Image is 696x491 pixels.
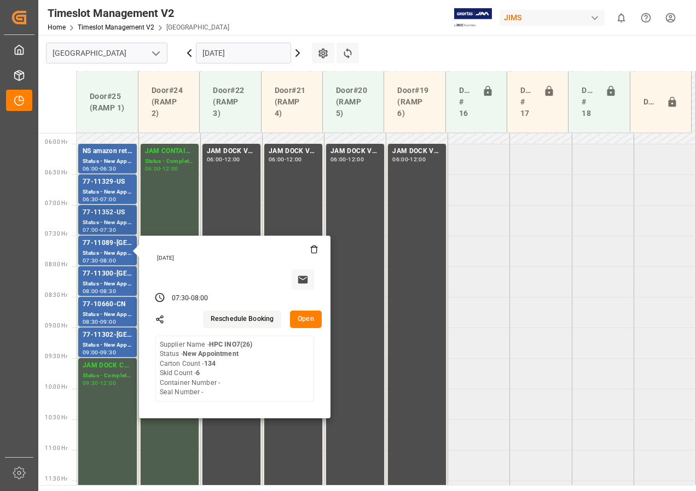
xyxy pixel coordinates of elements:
div: 09:30 [100,350,116,355]
div: - [285,157,286,162]
div: 12:00 [286,157,302,162]
b: 134 [204,360,216,367]
div: 06:30 [100,166,116,171]
div: 08:30 [83,319,98,324]
div: JAM DOCK CONTROL [83,360,132,371]
div: Door#21 (RAMP 4) [270,80,314,124]
div: - [98,166,100,171]
button: show 0 new notifications [609,5,634,30]
div: 12:00 [100,381,116,385]
div: JAM DOCK VOLUME CONTROL [392,146,442,157]
div: 77-11089-[GEOGRAPHIC_DATA] [83,238,132,249]
div: Door#22 (RAMP 3) [208,80,252,124]
div: 12:00 [410,157,426,162]
div: - [98,350,100,355]
div: 06:00 [392,157,408,162]
div: Doors # 17 [516,80,539,124]
div: NS amazon returns [83,146,132,157]
span: 07:30 Hr [45,231,67,237]
div: 06:00 [330,157,346,162]
div: - [98,289,100,294]
div: Status - Completed [145,157,194,166]
div: 06:00 [269,157,285,162]
div: Status - New Appointment [83,249,132,258]
div: Status - New Appointment [83,188,132,197]
div: JIMS [500,10,605,26]
button: Open [290,311,322,328]
div: 06:00 [207,157,223,162]
span: 10:00 Hr [45,384,67,390]
div: 08:00 [100,258,116,263]
span: 08:30 Hr [45,292,67,298]
span: 10:30 Hr [45,414,67,420]
div: Timeslot Management V2 [48,5,229,21]
img: Exertis%20JAM%20-%20Email%20Logo.jpg_1722504956.jpg [454,8,492,27]
div: Status - New Appointment [83,279,132,289]
div: 77-10660-CN [83,299,132,310]
div: Status - New Appointment [83,310,132,319]
div: 77-11300-[GEOGRAPHIC_DATA] [83,268,132,279]
div: JAM DOCK VOLUME CONTROL [330,146,380,157]
div: - [98,381,100,385]
div: 07:30 [83,258,98,263]
div: 06:00 [145,166,161,171]
button: open menu [147,45,164,62]
span: 09:30 Hr [45,353,67,359]
button: Reschedule Booking [203,311,281,328]
div: Door#24 (RAMP 2) [147,80,190,124]
div: 08:00 [83,289,98,294]
div: Door#20 (RAMP 5) [332,80,375,124]
div: 07:00 [100,197,116,202]
span: 08:00 Hr [45,261,67,267]
div: Status - New Appointment [83,157,132,166]
span: 06:30 Hr [45,169,67,176]
div: 12:00 [163,166,178,171]
div: 08:00 [191,294,208,303]
b: 6 [196,369,200,377]
div: - [223,157,224,162]
div: - [346,157,348,162]
b: New Appointment [183,350,239,358]
div: Supplier Name - Status - Carton Count - Skid Count - Container Number - Seal Number - [160,340,253,398]
div: [DATE] [153,254,318,262]
div: 09:00 [100,319,116,324]
div: Door#25 (RAMP 1) [85,86,129,118]
div: Doors # 18 [577,80,600,124]
div: 08:30 [100,289,116,294]
div: - [189,294,190,303]
span: 09:00 Hr [45,323,67,329]
div: - [408,157,410,162]
div: 07:30 [172,294,189,303]
span: 07:00 Hr [45,200,67,206]
button: JIMS [500,7,609,28]
div: - [98,319,100,324]
b: HPC INO7(26) [209,341,253,348]
input: DD-MM-YYYY [196,43,291,63]
div: 07:30 [100,227,116,232]
div: Doors # 16 [455,80,478,124]
a: Timeslot Management V2 [78,24,154,31]
div: 12:00 [224,157,240,162]
div: Door#23 [639,92,662,113]
div: JAM DOCK VOLUME CONTROL [207,146,256,157]
div: Status - New Appointment [83,218,132,227]
div: - [98,227,100,232]
span: 06:00 Hr [45,139,67,145]
div: 09:30 [83,381,98,385]
div: 12:00 [348,157,364,162]
span: 11:00 Hr [45,445,67,451]
div: 06:30 [83,197,98,202]
span: 11:30 Hr [45,476,67,482]
div: 09:00 [83,350,98,355]
div: JAM CONTAINER RESERVED [145,146,194,157]
div: - [98,258,100,263]
div: - [98,197,100,202]
div: Status - New Appointment [83,341,132,350]
div: 06:00 [83,166,98,171]
div: 77-11352-US [83,207,132,218]
input: Type to search/select [46,43,167,63]
div: JAM DOCK VOLUME CONTROL [269,146,318,157]
a: Home [48,24,66,31]
div: Door#19 (RAMP 6) [393,80,436,124]
div: - [160,166,162,171]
